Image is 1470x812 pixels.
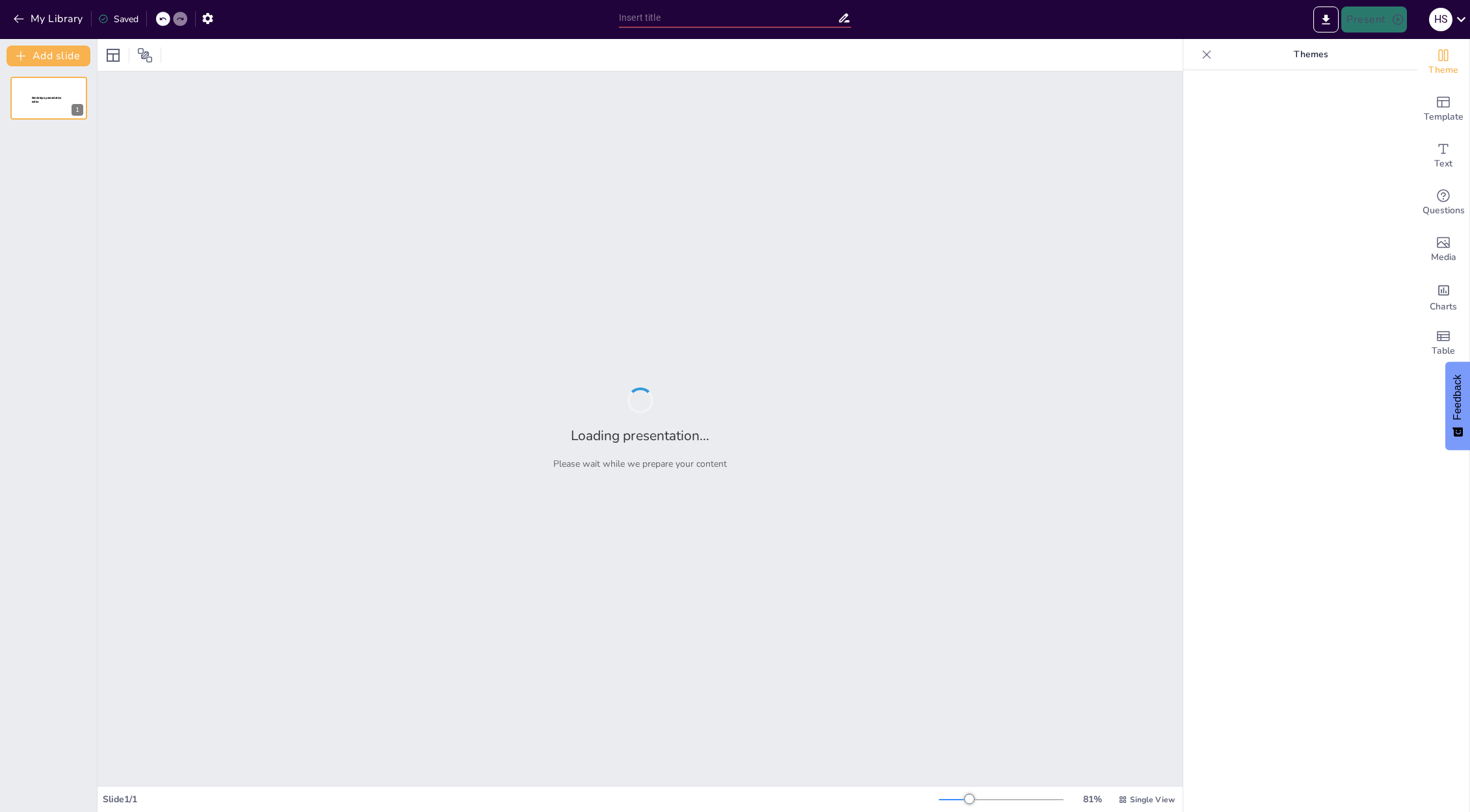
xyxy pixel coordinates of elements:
[1130,794,1175,805] span: Single View
[98,13,138,25] div: Saved
[619,8,837,27] input: Insert title
[1423,203,1465,218] span: Questions
[571,426,709,445] h2: Loading presentation...
[1341,7,1406,33] button: Present
[1430,300,1457,314] span: Charts
[1417,226,1469,273] div: Add images, graphics, shapes or video
[1077,793,1108,805] div: 81 %
[1445,361,1470,450] button: Feedback - Show survey
[1417,39,1469,86] div: Change the overall theme
[1417,320,1469,367] div: Add a table
[103,793,939,805] div: Slide 1 / 1
[137,47,153,63] span: Position
[72,104,83,116] div: 1
[1428,63,1458,77] span: Theme
[103,45,124,66] div: Layout
[1432,344,1455,358] span: Table
[1424,110,1463,124] span: Template
[1417,179,1469,226] div: Get real-time input from your audience
[10,8,88,29] button: My Library
[10,77,87,120] div: 1
[1417,133,1469,179] div: Add text boxes
[1313,7,1339,33] button: Export to PowerPoint
[1429,7,1452,33] button: H S
[1452,374,1463,420] span: Feedback
[1431,250,1456,265] span: Media
[1417,86,1469,133] div: Add ready made slides
[1429,8,1452,31] div: H S
[7,46,90,66] button: Add slide
[1217,39,1404,70] p: Themes
[553,458,727,470] p: Please wait while we prepare your content
[1417,273,1469,320] div: Add charts and graphs
[1434,157,1452,171] span: Text
[32,96,62,103] span: Sendsteps presentation editor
